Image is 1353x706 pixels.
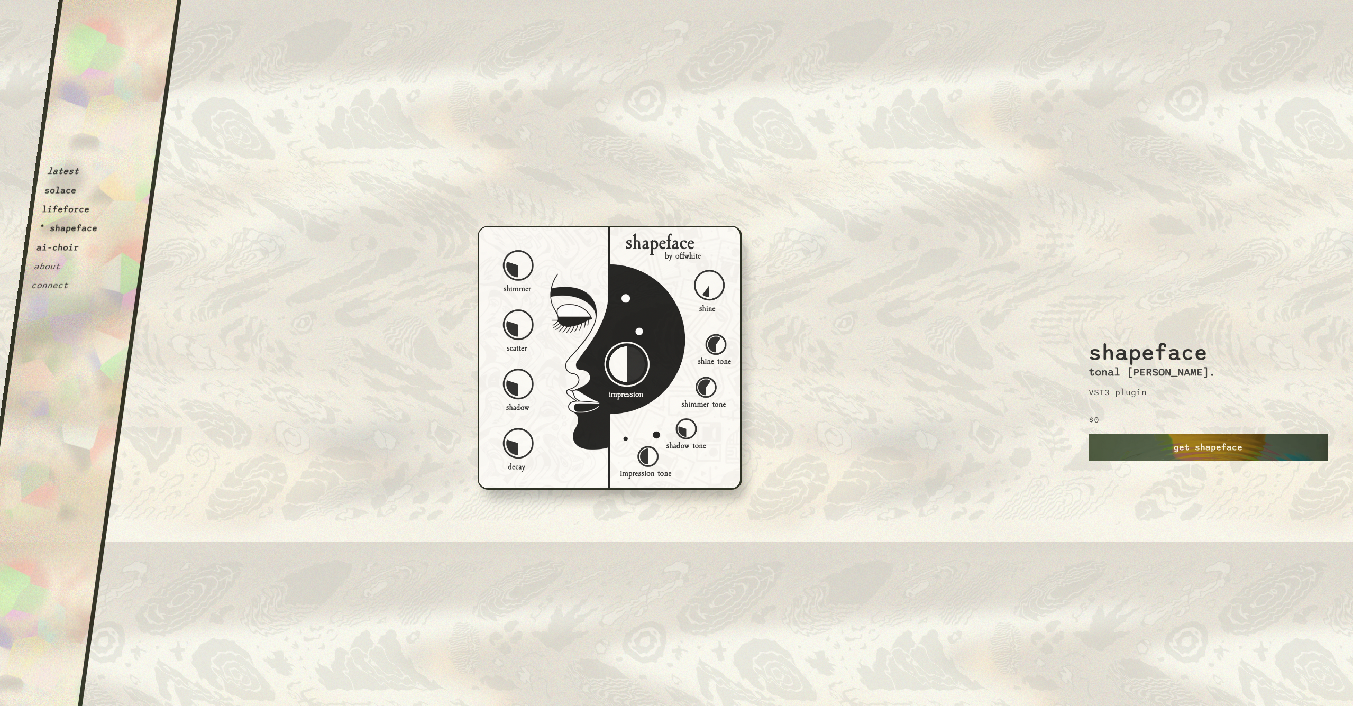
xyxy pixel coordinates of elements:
[1089,434,1328,461] a: get shapeface
[478,226,742,490] img: shapeface.9492551d.png
[1089,415,1099,425] p: $0
[1089,245,1208,366] h2: shapeface
[33,261,61,272] button: about
[44,185,77,196] button: solace
[31,280,69,291] button: connect
[41,204,90,215] button: lifeforce
[1089,366,1215,379] h3: tonal [PERSON_NAME].
[47,166,80,177] button: latest
[1089,387,1147,398] p: VST3 plugin
[39,223,98,234] button: * shapeface
[36,242,80,253] button: ai-choir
